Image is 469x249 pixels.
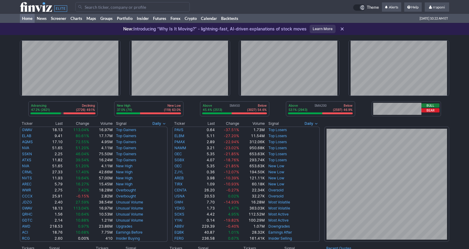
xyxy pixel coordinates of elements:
[73,206,89,210] span: 113.04%
[89,205,113,211] td: 16.97M
[22,164,29,168] a: NVA
[268,218,289,222] a: Most Active
[22,176,32,180] a: NVTS
[194,199,215,205] td: 7.70
[117,103,132,108] p: New High
[116,224,132,229] a: Upgrades
[22,218,33,222] a: GDTC
[22,140,33,144] a: AQMS
[89,145,113,151] td: 4.11M
[76,108,95,112] p: (2726) 49.1%
[41,229,63,235] td: 18.76
[116,230,142,235] a: Earnings Before
[224,182,239,186] span: -10.93%
[22,134,31,138] a: ELAB
[116,176,133,180] a: New High
[268,164,284,168] a: New Low
[20,14,35,23] a: Home
[20,121,41,127] th: Ticker
[76,146,89,150] span: 51.20%
[224,140,239,144] span: -22.94%
[174,170,183,174] a: ZJYL
[194,217,215,223] td: 0.14
[288,103,353,112] div: SMA200
[239,187,265,193] td: 22.34K
[239,127,265,133] td: 1.73M
[63,235,89,242] td: 0.00%
[268,121,279,126] span: Signal
[116,164,133,168] a: New High
[116,170,133,174] a: New High
[268,212,289,216] a: Most Active
[239,151,265,157] td: 653.63K
[22,170,33,174] a: CRML
[174,236,184,241] a: FERG
[194,121,215,127] th: Last
[239,199,265,205] td: 16.28M
[194,175,215,181] td: 3.98
[41,145,63,151] td: 51.65
[239,229,265,235] td: 28.32K
[76,230,89,235] span: 10.68%
[194,151,215,157] td: 5.35
[174,140,185,144] a: PMAX
[41,211,63,217] td: 1.56
[41,235,63,242] td: 2.60
[116,188,136,192] a: Overbought
[76,103,95,108] p: Declining
[247,103,267,108] p: Below
[239,211,265,217] td: 112.52M
[268,230,292,235] a: Earnings After
[76,164,89,168] span: 51.20%
[425,2,449,12] a: rraponi
[168,14,183,23] a: Forex
[224,200,239,204] span: -14.93%
[194,205,215,211] td: 1.73
[89,229,113,235] td: 7.75M
[174,146,186,150] a: NAMM
[228,194,239,198] span: 0.02%
[41,187,63,193] td: 2.75
[76,140,89,144] span: 72.55%
[89,151,113,157] td: 75.50M
[172,121,194,127] th: Ticker
[76,218,89,222] span: 10.88%
[268,200,290,204] a: Most Volatile
[194,187,215,193] td: 26.20
[194,193,215,199] td: 20.53
[89,193,113,199] td: 2.82M
[367,4,379,11] span: Theme
[268,182,284,186] a: New Low
[247,108,267,112] p: (3027) 54.6%
[353,4,379,11] a: Theme
[194,139,215,145] td: 2.89
[202,103,267,112] div: SMA50
[421,103,439,108] button: Bull
[224,152,239,156] span: -21.85%
[89,169,113,175] td: 42.66M
[239,139,265,145] td: 312.06K
[194,133,215,139] td: 5.11
[228,230,239,235] span: 1.01%
[117,108,132,112] p: 37.0% (70)
[164,108,181,112] p: (119) 63.0%
[194,235,215,242] td: 236.58
[41,181,63,187] td: 5.79
[174,218,182,222] a: YYAI
[22,236,30,241] a: RCG
[174,164,182,168] a: OEC
[199,14,219,23] a: Calendar
[89,121,113,127] th: Volume
[41,133,63,139] td: 9.41
[239,205,265,211] td: 363.03K
[41,205,63,211] td: 18.13
[76,194,89,198] span: -0.15%
[116,200,143,204] a: Unusual Volume
[224,218,239,222] span: -19.82%
[421,108,439,112] button: Bear
[49,14,68,23] a: Screener
[239,181,265,187] td: 60.18K
[76,182,89,186] span: 16.27%
[203,108,222,112] p: 45.4% (2513)
[224,134,239,138] span: -27.20%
